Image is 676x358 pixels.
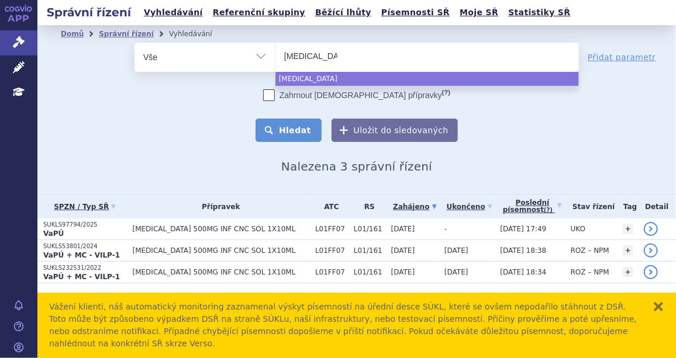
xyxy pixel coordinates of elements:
[315,268,348,276] span: L01FF07
[623,224,633,234] a: +
[49,301,641,350] div: Vážení klienti, náš automatický monitoring zaznamenal výskyt písemností na úřední desce SÚKL, kte...
[644,265,658,279] a: detail
[617,194,638,218] th: Tag
[571,268,609,276] span: ROZ – NPM
[140,5,206,20] a: Vyhledávání
[43,273,120,281] strong: VaPÚ + MC - VILP-1
[391,199,439,215] a: Zahájeno
[444,268,468,276] span: [DATE]
[354,268,385,276] span: L01/161
[43,199,127,215] a: SPZN / Typ SŘ
[169,25,227,43] li: Vyhledávání
[456,5,502,20] a: Moje SŘ
[43,221,127,229] p: SUKLS97794/2025
[638,194,676,218] th: Detail
[43,264,127,272] p: SUKLS232531/2022
[644,222,658,236] a: detail
[544,207,553,214] abbr: (?)
[133,246,308,255] span: [MEDICAL_DATA] 500MG INF CNC SOL 1X10ML
[348,194,385,218] th: RS
[133,225,308,233] span: [MEDICAL_DATA] 500MG INF CNC SOL 1X10ML
[500,194,564,218] a: Poslednípísemnost(?)
[653,301,664,312] button: zavřít
[588,51,656,63] a: Přidat parametr
[127,194,309,218] th: Přípravek
[500,225,546,233] span: [DATE] 17:49
[354,225,385,233] span: L01/161
[256,119,322,142] button: Hledat
[312,5,375,20] a: Běžící lhůty
[133,268,308,276] span: [MEDICAL_DATA] 500MG INF CNC SOL 1X10ML
[43,242,127,251] p: SUKLS53801/2024
[391,225,415,233] span: [DATE]
[43,230,64,238] strong: VaPÚ
[644,244,658,258] a: detail
[315,246,348,255] span: L01FF07
[354,246,385,255] span: L01/161
[623,267,633,277] a: +
[391,268,415,276] span: [DATE]
[263,89,450,101] label: Zahrnout [DEMOGRAPHIC_DATA] přípravky
[571,225,585,233] span: UKO
[500,246,546,255] span: [DATE] 18:38
[444,246,468,255] span: [DATE]
[444,199,494,215] a: Ukončeno
[61,30,84,38] a: Domů
[442,89,450,96] abbr: (?)
[505,5,574,20] a: Statistiky SŘ
[315,225,348,233] span: L01FF07
[378,5,453,20] a: Písemnosti SŘ
[275,72,579,86] li: [MEDICAL_DATA]
[391,246,415,255] span: [DATE]
[500,268,546,276] span: [DATE] 18:34
[37,4,140,20] h2: Správní řízení
[309,194,348,218] th: ATC
[571,246,609,255] span: ROZ – NPM
[623,245,633,256] a: +
[43,251,120,259] strong: VaPÚ + MC - VILP-1
[444,225,447,233] span: -
[209,5,309,20] a: Referenční skupiny
[565,194,617,218] th: Stav řízení
[281,159,432,173] span: Nalezena 3 správní řízení
[332,119,458,142] button: Uložit do sledovaných
[99,30,154,38] a: Správní řízení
